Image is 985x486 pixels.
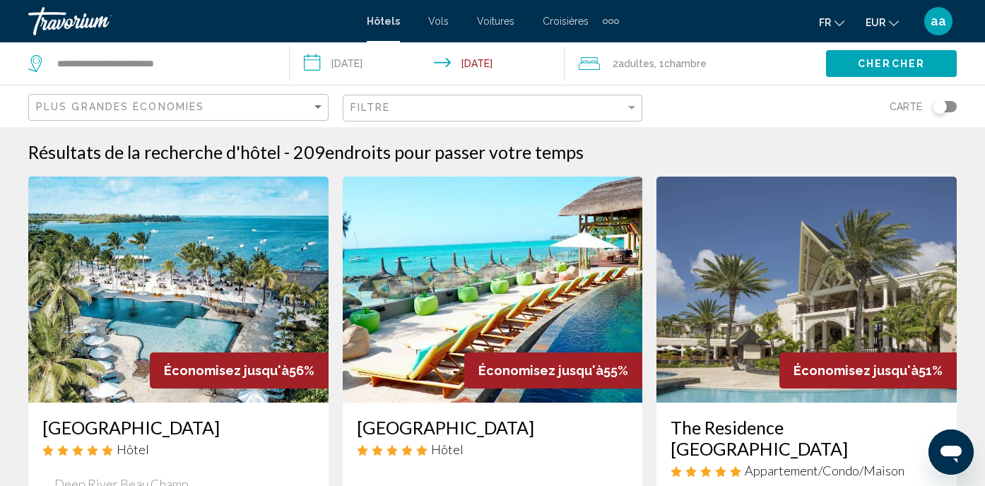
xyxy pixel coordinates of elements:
iframe: Bouton de lancement de la fenêtre de messagerie [928,429,974,475]
span: Économisez jusqu'à [164,363,289,378]
a: [GEOGRAPHIC_DATA] [357,417,629,438]
a: [GEOGRAPHIC_DATA] [42,417,314,438]
button: Filter [343,94,643,123]
span: 2 [613,54,654,73]
span: Hôtel [431,441,464,457]
a: Vols [428,16,449,27]
span: - [284,141,290,162]
span: endroits pour passer votre temps [325,141,584,162]
img: Hotel image [343,177,643,403]
mat-select: Sort by [36,102,324,114]
span: Appartement/Condo/Maison [745,463,904,478]
div: 56% [150,352,329,389]
span: Économisez jusqu'à [794,363,919,378]
button: User Menu [920,6,957,36]
h1: Résultats de la recherche d'hôtel [28,141,281,162]
span: , 1 [654,54,707,73]
button: Change language [819,12,844,32]
button: Travelers: 2 adults, 0 children [565,42,826,85]
div: 51% [779,352,957,389]
span: Chercher [858,59,925,70]
a: Voitures [477,16,514,27]
div: 5 star Hotel [42,441,314,457]
img: Hotel image [656,177,957,403]
span: fr [819,17,831,28]
span: Adultes [618,58,654,69]
span: Carte [890,97,922,117]
span: Plus grandes économies [36,101,204,112]
a: Travorium [28,7,353,35]
a: Hôtels [367,16,400,27]
span: Hôtel [117,441,149,457]
img: Hotel image [28,177,329,403]
button: Check-in date: Aug 23, 2025 Check-out date: Aug 30, 2025 [290,42,565,85]
span: Filtre [350,102,391,113]
button: Toggle map [922,100,957,113]
span: EUR [866,17,885,28]
a: The Residence [GEOGRAPHIC_DATA] [671,417,943,459]
div: 55% [464,352,642,389]
div: 5 star Apartment [671,463,943,478]
a: Croisières [543,16,589,27]
button: Change currency [866,12,899,32]
span: Chambre [664,58,707,69]
span: Économisez jusqu'à [478,363,603,378]
div: 5 star Hotel [357,441,629,457]
h2: 209 [293,141,584,162]
span: aa [931,14,946,28]
button: Extra navigation items [603,10,619,32]
button: Chercher [826,50,957,76]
